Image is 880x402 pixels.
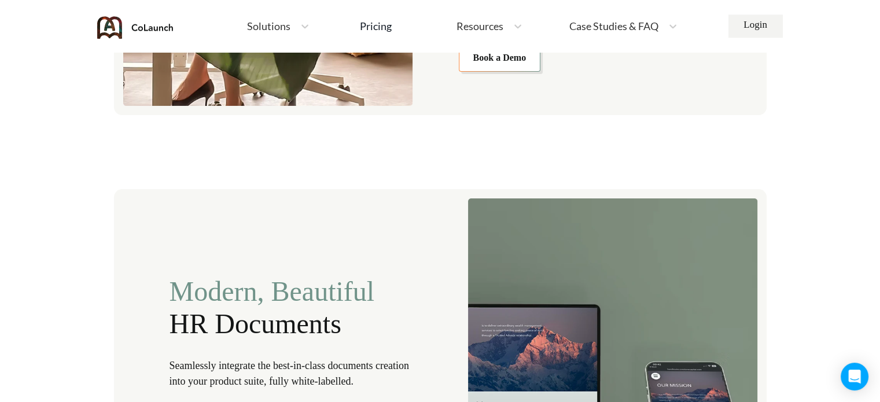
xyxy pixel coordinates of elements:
[456,21,503,31] span: Resources
[360,16,392,36] a: Pricing
[569,21,658,31] span: Case Studies & FAQ
[247,21,290,31] span: Solutions
[841,363,868,390] div: Open Intercom Messenger
[170,358,426,389] p: Seamlessly integrate the best-in-class documents creation into your product suite, fully white-la...
[97,16,174,39] img: coLaunch
[459,44,541,72] a: Book a Demo
[360,21,392,31] div: Pricing
[170,275,426,307] span: Modern, Beautiful
[728,14,783,38] a: Login
[170,308,426,340] span: HR Documents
